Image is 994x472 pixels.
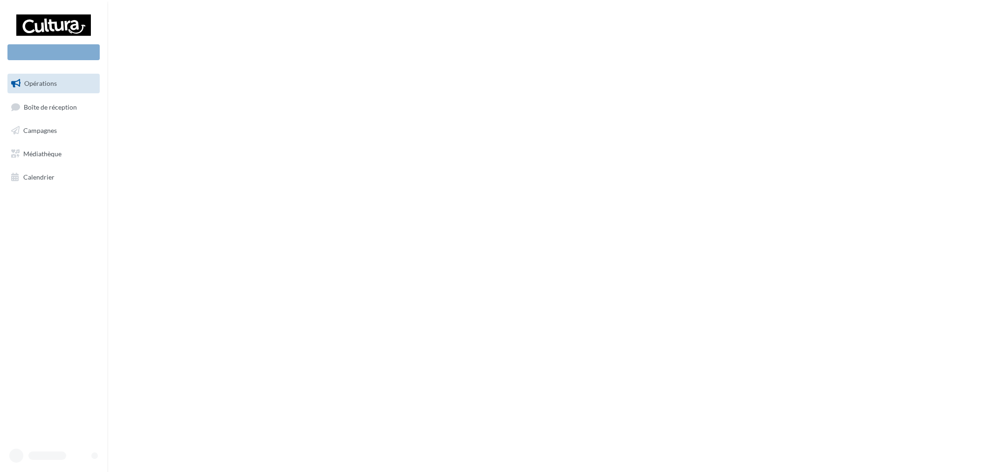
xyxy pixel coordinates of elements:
span: Boîte de réception [24,103,77,111]
span: Opérations [24,79,57,87]
div: Nouvelle campagne [7,44,100,60]
span: Calendrier [23,173,55,180]
a: Calendrier [6,167,102,187]
a: Médiathèque [6,144,102,164]
span: Campagnes [23,126,57,134]
a: Campagnes [6,121,102,140]
a: Opérations [6,74,102,93]
span: Médiathèque [23,150,62,158]
a: Boîte de réception [6,97,102,117]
